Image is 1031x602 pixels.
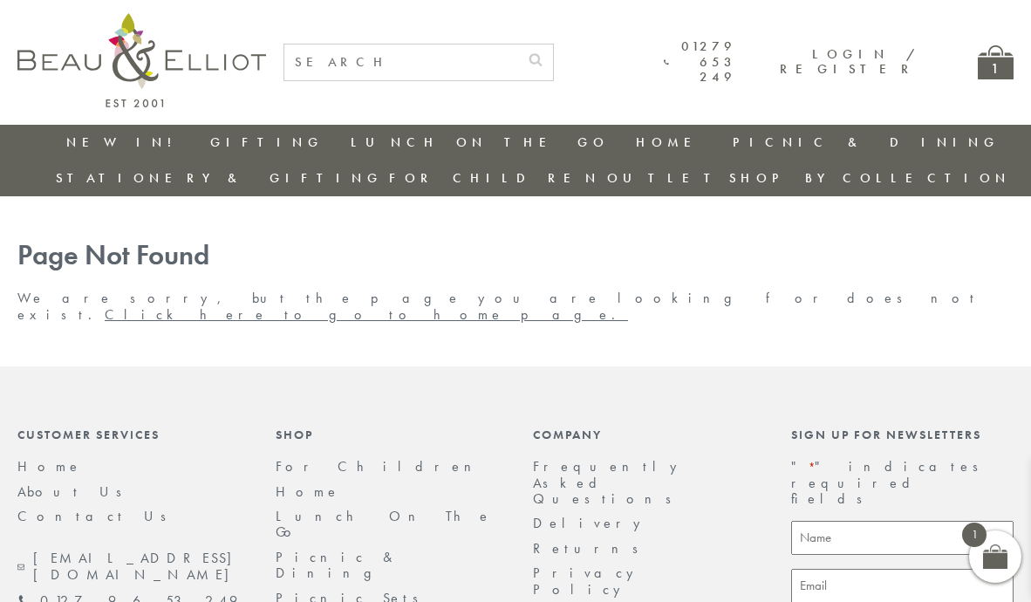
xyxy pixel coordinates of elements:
[17,551,255,583] a: [EMAIL_ADDRESS][DOMAIN_NAME]
[276,482,340,501] a: Home
[389,169,601,187] a: For Children
[276,428,499,441] div: Shop
[17,428,241,441] div: Customer Services
[284,44,518,80] input: SEARCH
[351,133,609,151] a: Lunch On The Go
[17,507,178,525] a: Contact Us
[791,521,1014,555] input: Name
[276,507,492,541] a: Lunch On The Go
[533,539,650,558] a: Returns
[791,428,1014,441] div: Sign up for newsletters
[636,133,706,151] a: Home
[780,45,917,78] a: Login / Register
[533,564,643,598] a: Privacy Policy
[276,457,485,475] a: For Children
[533,457,686,508] a: Frequently Asked Questions
[56,169,383,187] a: Stationery & Gifting
[17,482,133,501] a: About Us
[66,133,183,151] a: New in!
[17,457,82,475] a: Home
[978,45,1014,79] a: 1
[664,39,736,85] a: 01279 653 249
[962,523,987,547] span: 1
[17,13,266,107] img: logo
[533,514,650,532] a: Delivery
[607,169,723,187] a: Outlet
[276,548,399,582] a: Picnic & Dining
[733,133,1000,151] a: Picnic & Dining
[791,459,1014,507] p: " " indicates required fields
[533,428,756,441] div: Company
[105,305,628,324] a: Click here to go to home page.
[210,133,324,151] a: Gifting
[17,240,1014,272] h1: Page Not Found
[729,169,1011,187] a: Shop by collection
